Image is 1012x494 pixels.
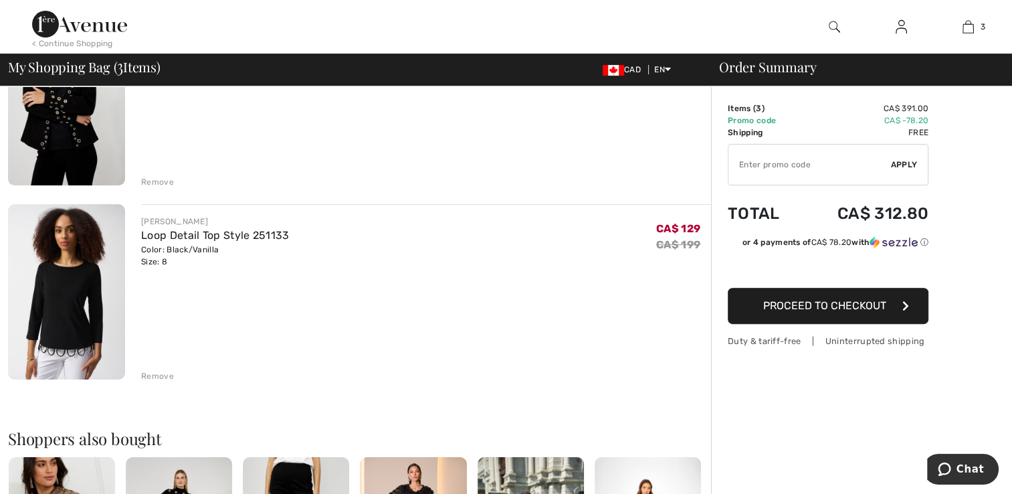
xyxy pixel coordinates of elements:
[728,102,801,114] td: Items ( )
[885,19,918,35] a: Sign In
[141,176,174,188] div: Remove
[728,236,928,253] div: or 4 payments ofCA$ 78.20withSezzle Click to learn more about Sezzle
[728,114,801,127] td: Promo code
[935,19,1001,35] a: 3
[728,253,928,283] iframe: PayPal-paypal
[32,37,113,50] div: < Continue Shopping
[8,60,161,74] span: My Shopping Bag ( Items)
[141,244,289,268] div: Color: Black/Vanilla Size: 8
[963,19,974,35] img: My Bag
[742,236,928,248] div: or 4 payments of with
[870,236,918,248] img: Sezzle
[728,288,928,324] button: Proceed to Checkout
[141,229,289,242] a: Loop Detail Top Style 251133
[896,19,907,35] img: My Info
[927,454,999,487] iframe: Opens a widget where you can chat to one of our agents
[8,204,125,380] img: Loop Detail Top Style 251133
[603,65,646,74] span: CAD
[728,127,801,139] td: Shipping
[8,430,711,446] h2: Shoppers also bought
[801,127,928,139] td: Free
[811,238,851,247] span: CA$ 78.20
[728,335,928,347] div: Duty & tariff-free | Uninterrupted shipping
[728,145,891,185] input: Promo code
[763,299,886,312] span: Proceed to Checkout
[801,114,928,127] td: CA$ -78.20
[756,104,761,113] span: 3
[801,191,928,236] td: CA$ 312.80
[728,191,801,236] td: Total
[8,9,125,185] img: Open Front Formal Top Style 256776U
[656,238,700,251] s: CA$ 199
[656,222,700,235] span: CA$ 129
[829,19,840,35] img: search the website
[801,102,928,114] td: CA$ 391.00
[117,57,123,74] span: 3
[981,21,985,33] span: 3
[703,60,1004,74] div: Order Summary
[141,370,174,382] div: Remove
[32,11,127,37] img: 1ère Avenue
[603,65,624,76] img: Canadian Dollar
[141,216,289,228] div: [PERSON_NAME]
[654,65,671,74] span: EN
[891,159,918,171] span: Apply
